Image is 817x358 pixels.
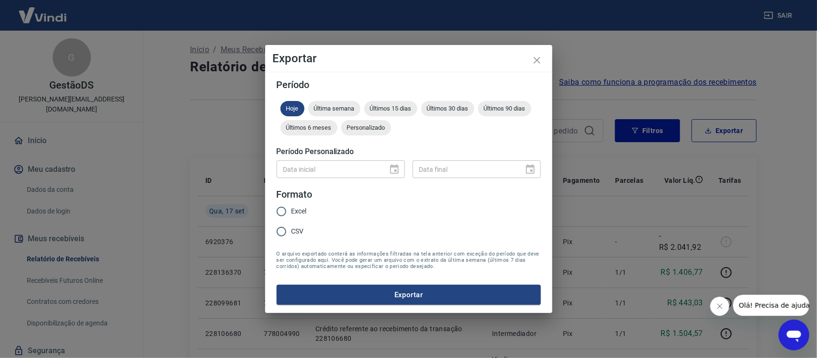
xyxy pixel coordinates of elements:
div: Personalizado [341,120,391,135]
div: Últimos 90 dias [478,101,531,116]
span: Últimos 30 dias [421,105,474,112]
iframe: Botão para abrir a janela de mensagens [779,320,809,350]
span: Últimos 90 dias [478,105,531,112]
h5: Período [277,80,541,89]
span: Últimos 15 dias [364,105,417,112]
input: DD/MM/YYYY [413,160,517,178]
h5: Período Personalizado [277,147,541,157]
span: Olá! Precisa de ajuda? [6,7,80,14]
button: close [526,49,548,72]
input: DD/MM/YYYY [277,160,381,178]
h4: Exportar [273,53,545,64]
div: Hoje [280,101,304,116]
button: Exportar [277,285,541,305]
span: Últimos 6 meses [280,124,337,131]
span: Personalizado [341,124,391,131]
div: Últimos 6 meses [280,120,337,135]
span: O arquivo exportado conterá as informações filtradas na tela anterior com exceção do período que ... [277,251,541,269]
span: CSV [291,226,304,236]
span: Última semana [308,105,360,112]
legend: Formato [277,188,313,201]
div: Últimos 30 dias [421,101,474,116]
span: Hoje [280,105,304,112]
iframe: Fechar mensagem [710,297,729,316]
div: Última semana [308,101,360,116]
span: Excel [291,206,307,216]
iframe: Mensagem da empresa [733,295,809,316]
div: Últimos 15 dias [364,101,417,116]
